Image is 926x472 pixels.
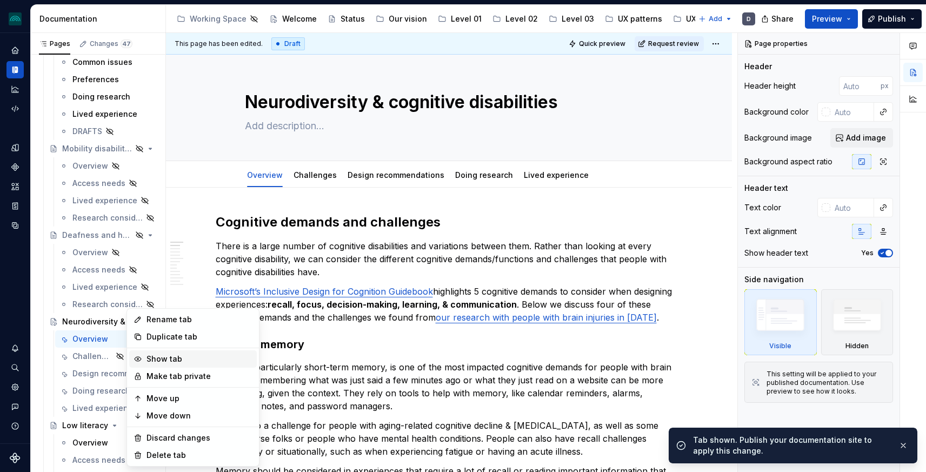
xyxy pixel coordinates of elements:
div: Show tab [146,354,252,364]
div: Move up [146,393,252,404]
div: Make tab private [146,371,252,382]
div: Duplicate tab [146,331,252,342]
div: Tab shown. Publish your documentation site to apply this change. [693,435,890,456]
div: Delete tab [146,450,252,461]
div: Discard changes [146,433,252,443]
div: Rename tab [146,314,252,325]
div: Move down [146,410,252,421]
